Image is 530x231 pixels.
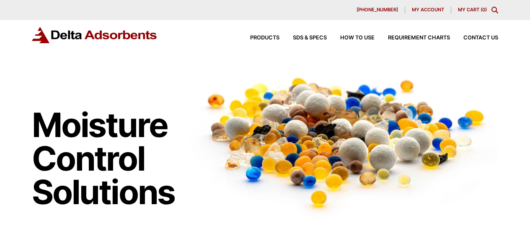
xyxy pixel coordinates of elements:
[327,35,375,41] a: How to Use
[388,35,450,41] span: Requirement Charts
[375,35,450,41] a: Requirement Charts
[482,7,485,13] span: 0
[357,8,398,12] span: [PHONE_NUMBER]
[491,7,498,13] div: Toggle Modal Content
[340,35,375,41] span: How to Use
[32,27,158,43] img: Delta Adsorbents
[237,35,279,41] a: Products
[405,7,451,13] a: My account
[463,35,498,41] span: Contact Us
[412,8,444,12] span: My account
[458,7,487,13] a: My Cart (0)
[279,35,327,41] a: SDS & SPECS
[450,35,498,41] a: Contact Us
[293,35,327,41] span: SDS & SPECS
[250,35,279,41] span: Products
[32,108,181,209] h1: Moisture Control Solutions
[189,63,498,220] img: Image
[350,7,405,13] a: [PHONE_NUMBER]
